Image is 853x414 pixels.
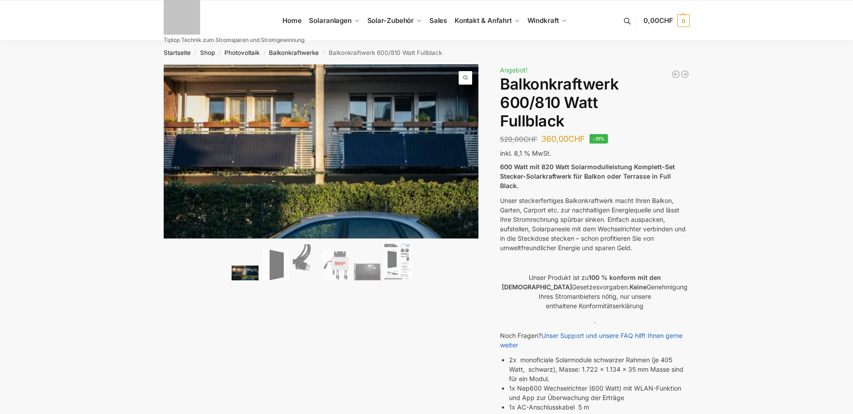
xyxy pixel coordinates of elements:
[269,49,319,56] a: Balkonkraftwerke
[164,64,479,238] img: Balkonkraftwerk 600/810 Watt Fullblack 1
[232,265,259,280] img: 2 Balkonkraftwerke
[568,134,585,144] span: CHF
[630,283,647,291] strong: Keine
[500,332,683,349] a: Unser Support und unsere FAQ hilft Ihnen gerne weiter
[509,355,689,383] li: 2x monoficiale Solarmodule schwarzer Rahmen (je 405 Watt, schwarz), Masse: 1.722 x 1.134 x 35 mm ...
[323,251,350,280] img: NEP 800 Drosselbar auf 600 Watt
[523,0,571,41] a: Windkraft
[293,244,320,280] img: Anschlusskabel-3meter_schweizer-stecker
[200,49,215,56] a: Shop
[215,49,224,57] span: /
[500,316,689,325] p: .
[262,249,289,280] img: TommaTech Vorderseite
[643,16,673,25] span: 0,00
[671,70,680,79] a: Balkonkraftwerk 445/600 Watt Bificial
[429,16,447,25] span: Sales
[500,196,689,252] p: Unser steckerfertiges Balkonkraftwerk macht Ihren Balkon, Garten, Carport etc. zur nachhaltigen E...
[500,273,689,310] p: Unser Produkt ist zu Gesetzesvorgaben. Genehmigung Ihres Stromanbieters nötig, nur unsere enthalt...
[527,16,559,25] span: Windkraft
[319,49,328,57] span: /
[500,149,551,157] span: inkl. 8,1 % MwSt.
[354,263,381,280] img: Balkonkraftwerk 600/810 Watt Fullblack – Bild 5
[363,0,425,41] a: Solar-Zubehör
[191,49,200,57] span: /
[259,49,269,57] span: /
[305,0,363,41] a: Solaranlagen
[500,135,537,144] bdi: 520,00
[224,49,259,56] a: Photovoltaik
[509,402,689,412] li: 1x AC-Anschlusskabel 5 m
[367,16,414,25] span: Solar-Zubehör
[509,383,689,402] li: 1x Nep600 Wechselrichter (600 Watt) mit WLAN-Funktion und App zur Überwachung der Erträge
[164,49,191,56] a: Startseite
[500,331,689,350] p: Noch Fragen?
[643,7,689,34] a: 0,00CHF 0
[451,0,523,41] a: Kontakt & Anfahrt
[500,75,689,130] h1: Balkonkraftwerk 600/810 Watt Fullblack
[500,163,675,189] strong: 600 Watt mit 820 Watt Solarmodulleistung Komplett-Set Stecker-Solarkraftwerk für Balkon oder Terr...
[523,135,537,144] span: CHF
[164,37,304,43] p: Tiptop Technik zum Stromsparen und Stromgewinnung
[425,0,451,41] a: Sales
[541,134,585,144] bdi: 360,00
[309,16,352,25] span: Solaranlagen
[677,14,690,27] span: 0
[590,134,608,144] span: -31%
[680,70,689,79] a: Balkonkraftwerk 405/600 Watt erweiterbar
[147,41,706,64] nav: Breadcrumb
[659,16,673,25] span: CHF
[502,274,661,291] strong: 100 % konform mit den [DEMOGRAPHIC_DATA]
[384,242,411,280] img: Balkonkraftwerk 600/810 Watt Fullblack – Bild 6
[455,16,512,25] span: Kontakt & Anfahrt
[500,66,527,74] span: Angebot!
